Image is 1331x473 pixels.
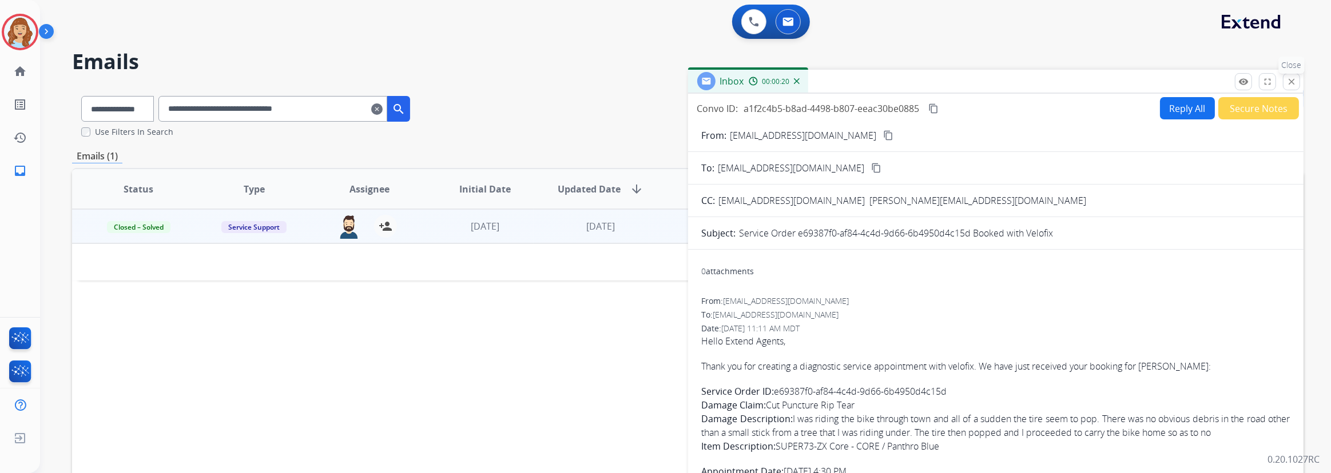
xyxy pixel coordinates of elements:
[349,182,390,196] span: Assignee
[702,295,1290,307] div: From:
[871,163,881,173] mat-icon: content_copy
[724,295,849,306] span: [EMAIL_ADDRESS][DOMAIN_NAME]
[1160,97,1215,119] button: Reply All
[702,334,1290,348] p: Hello Extend Agents,
[124,182,153,196] span: Status
[221,221,287,233] span: Service Support
[13,131,27,145] mat-icon: history
[718,161,865,175] span: [EMAIL_ADDRESS][DOMAIN_NAME]
[379,219,392,233] mat-icon: person_add
[744,102,920,115] span: a1f2c4b5-b8ad-4498-b807-eeac30be0885
[702,194,716,207] p: CC:
[702,129,727,142] p: From:
[13,98,27,111] mat-icon: list_alt
[337,215,360,239] img: agent-avatar
[586,220,615,233] span: [DATE]
[13,65,27,78] mat-icon: home
[459,182,511,196] span: Initial Date
[740,226,1054,240] p: Service Order e69387f0-af84-4c4d-9d66-6b4950d4c15d Booked with Velofix
[1286,77,1297,87] mat-icon: close
[702,384,1290,453] p: e69387f0-af84-4c4d-9d66-6b4950d4c15d Cut Puncture Rip Tear I was riding the bike through town and...
[702,385,774,398] strong: Service Order ID:
[702,161,715,175] p: To:
[702,399,766,411] strong: Damage Claim:
[371,102,383,116] mat-icon: clear
[719,194,865,207] span: [EMAIL_ADDRESS][DOMAIN_NAME]
[702,412,793,425] strong: Damage Description:
[1238,77,1249,87] mat-icon: remove_red_eye
[1262,77,1273,87] mat-icon: fullscreen
[720,75,744,87] span: Inbox
[630,182,643,196] mat-icon: arrow_downward
[702,309,1290,320] div: To:
[702,266,754,277] div: attachments
[1283,73,1300,90] button: Close
[762,77,790,86] span: 00:00:20
[702,323,1290,334] div: Date:
[1279,57,1305,74] p: Close
[1268,452,1320,466] p: 0.20.1027RC
[558,182,621,196] span: Updated Date
[72,149,122,163] p: Emails (1)
[722,323,800,334] span: [DATE] 11:11 AM MDT
[702,359,1290,373] p: Thank you for creating a diagnostic service appointment with velofix. We have just received your ...
[702,266,706,276] span: 0
[107,221,170,233] span: Closed – Solved
[1218,97,1299,119] button: Secure Notes
[244,182,265,196] span: Type
[713,309,839,320] span: [EMAIL_ADDRESS][DOMAIN_NAME]
[471,220,499,233] span: [DATE]
[4,16,36,48] img: avatar
[95,126,173,138] label: Use Filters In Search
[702,226,736,240] p: Subject:
[883,130,893,141] mat-icon: content_copy
[870,194,1087,207] span: [PERSON_NAME][EMAIL_ADDRESS][DOMAIN_NAME]
[697,102,738,115] p: Convo ID:
[392,102,406,116] mat-icon: search
[730,129,877,142] p: [EMAIL_ADDRESS][DOMAIN_NAME]
[72,50,1304,73] h2: Emails
[13,164,27,178] mat-icon: inbox
[702,440,776,452] strong: Item Description:
[928,103,939,114] mat-icon: content_copy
